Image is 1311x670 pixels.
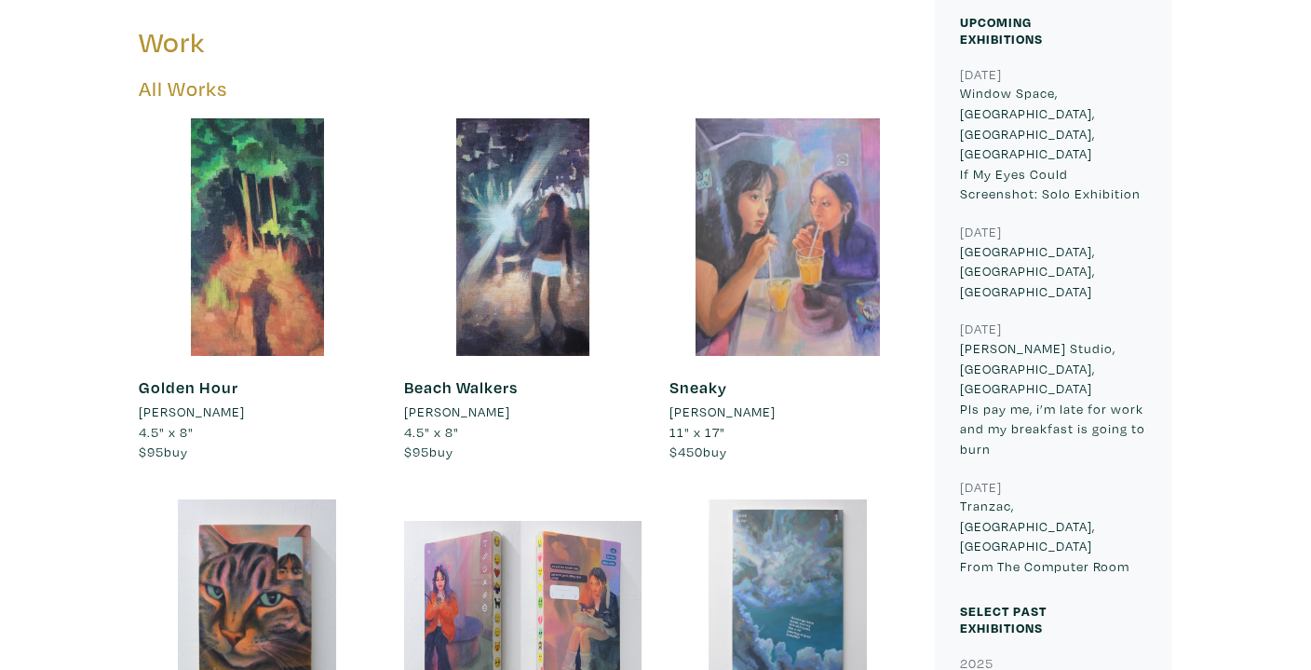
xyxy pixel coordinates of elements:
li: [PERSON_NAME] [669,402,776,422]
p: [GEOGRAPHIC_DATA], [GEOGRAPHIC_DATA], [GEOGRAPHIC_DATA] [960,241,1147,302]
span: buy [404,443,453,460]
a: Beach Walkers [404,376,518,398]
a: [PERSON_NAME] [139,402,376,422]
h5: All Works [139,76,907,102]
a: Golden Hour [139,376,238,398]
span: buy [139,443,188,460]
small: [DATE] [960,65,1002,83]
small: Select Past Exhibitions [960,602,1047,636]
small: [DATE] [960,223,1002,240]
span: 4.5" x 8" [139,423,194,441]
h3: Work [139,25,509,61]
span: $95 [404,443,429,460]
p: Window Space, [GEOGRAPHIC_DATA], [GEOGRAPHIC_DATA], [GEOGRAPHIC_DATA] If My Eyes Could Screenshot... [960,83,1147,204]
span: 4.5" x 8" [404,423,459,441]
li: [PERSON_NAME] [139,402,245,422]
li: [PERSON_NAME] [404,402,510,422]
small: [DATE] [960,320,1002,337]
span: buy [669,443,727,460]
span: $450 [669,443,703,460]
span: $95 [139,443,164,460]
a: Sneaky [669,376,727,398]
small: [DATE] [960,478,1002,496]
p: [PERSON_NAME] Studio, [GEOGRAPHIC_DATA], [GEOGRAPHIC_DATA] Pls pay me, i’m late for work and my b... [960,338,1147,459]
p: Tranzac, [GEOGRAPHIC_DATA], [GEOGRAPHIC_DATA] From The Computer Room [960,496,1147,576]
a: [PERSON_NAME] [404,402,642,422]
small: Upcoming Exhibitions [960,13,1043,48]
span: 11" x 17" [669,423,725,441]
a: [PERSON_NAME] [669,402,907,422]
